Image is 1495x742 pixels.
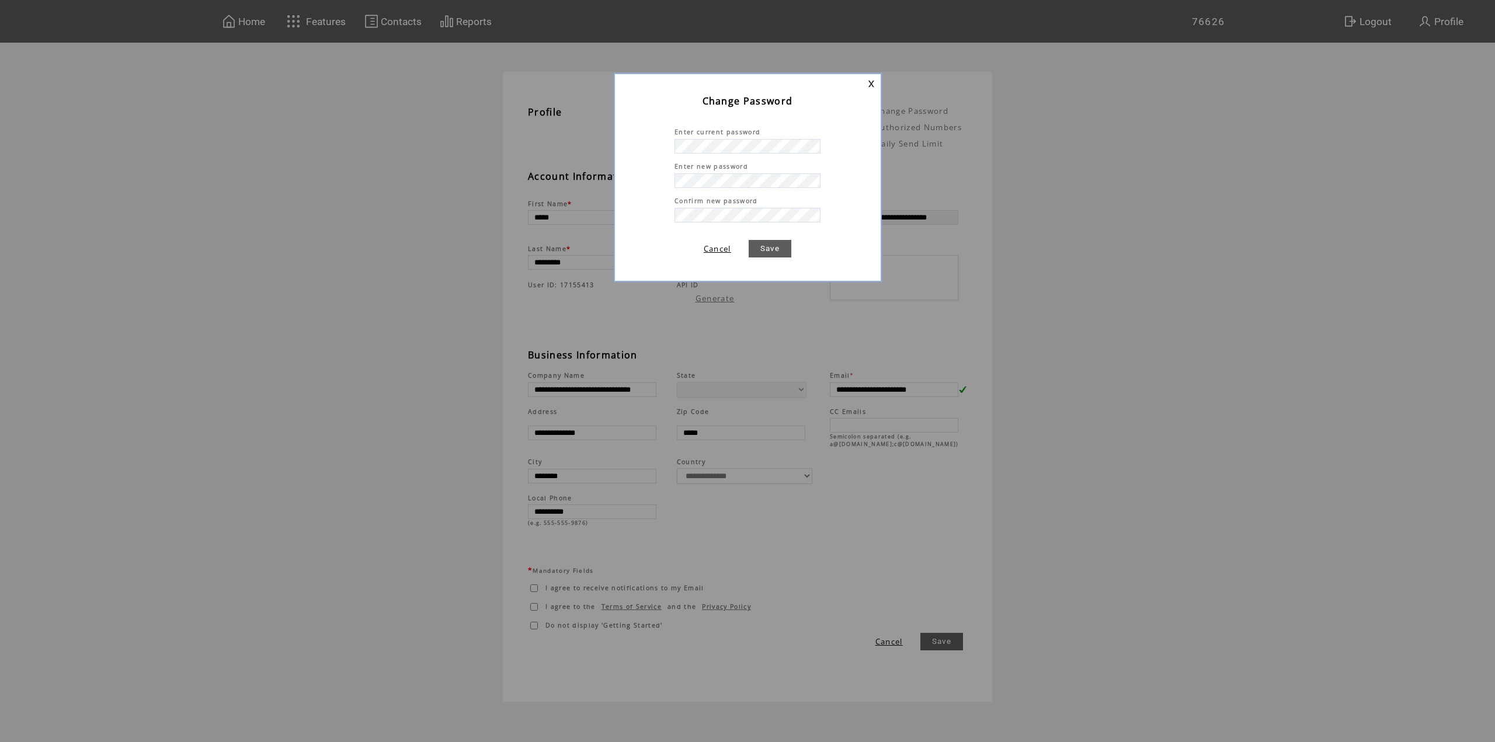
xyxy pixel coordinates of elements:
[703,95,793,107] span: Change Password
[704,243,731,254] a: Cancel
[675,128,760,136] span: Enter current password
[675,162,748,170] span: Enter new password
[675,197,758,205] span: Confirm new password
[749,240,791,257] a: Save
